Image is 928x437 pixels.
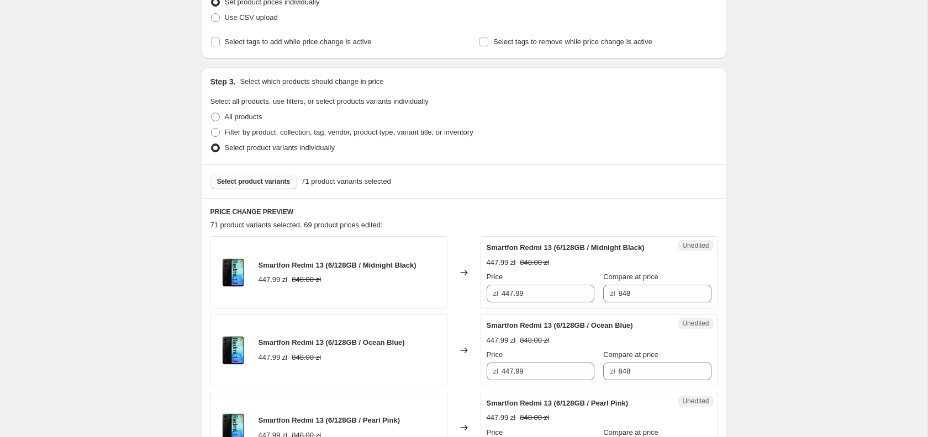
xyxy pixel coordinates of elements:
[487,243,645,252] span: Smartfon Redmi 13 (6/128GB / Midnight Black)
[240,76,383,87] p: Select which products should change in price
[210,97,429,105] span: Select all products, use filters, or select products variants individually
[493,38,652,46] span: Select tags to remove while price change is active
[225,113,262,121] span: All products
[487,412,516,423] div: 447.99 zł
[259,352,288,363] div: 447.99 zł
[292,274,321,285] strike: 848.00 zł
[487,273,503,281] span: Price
[520,257,549,268] strike: 848.00 zł
[603,428,658,436] span: Compare at price
[210,221,383,229] span: 71 product variants selected. 69 product prices edited:
[493,289,498,297] span: zł
[682,241,709,250] span: Unedited
[225,38,372,46] span: Select tags to add while price change is active
[217,334,250,367] img: 16197_Redmi13-Black-1-1600px_80x.png
[610,367,615,375] span: zł
[210,207,718,216] h6: PRICE CHANGE PREVIEW
[520,335,549,346] strike: 848.00 zł
[259,274,288,285] div: 447.99 zł
[217,256,250,289] img: 16197_Redmi13-Black-1-1600px_80x.png
[487,428,503,436] span: Price
[487,399,628,407] span: Smartfon Redmi 13 (6/128GB / Pearl Pink)
[217,177,291,186] span: Select product variants
[682,319,709,328] span: Unedited
[259,261,416,269] span: Smartfon Redmi 13 (6/128GB / Midnight Black)
[610,289,615,297] span: zł
[682,397,709,406] span: Unedited
[292,352,321,363] strike: 848.00 zł
[520,412,549,423] strike: 848.00 zł
[225,143,335,152] span: Select product variants individually
[210,174,297,189] button: Select product variants
[487,350,503,359] span: Price
[487,321,633,329] span: Smartfon Redmi 13 (6/128GB / Ocean Blue)
[487,257,516,268] div: 447.99 zł
[210,76,236,87] h2: Step 3.
[487,335,516,346] div: 447.99 zł
[603,350,658,359] span: Compare at price
[301,176,391,187] span: 71 product variants selected
[493,367,498,375] span: zł
[259,416,400,424] span: Smartfon Redmi 13 (6/128GB / Pearl Pink)
[225,128,473,136] span: Filter by product, collection, tag, vendor, product type, variant title, or inventory
[603,273,658,281] span: Compare at price
[259,338,405,347] span: Smartfon Redmi 13 (6/128GB / Ocean Blue)
[225,13,278,22] span: Use CSV upload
